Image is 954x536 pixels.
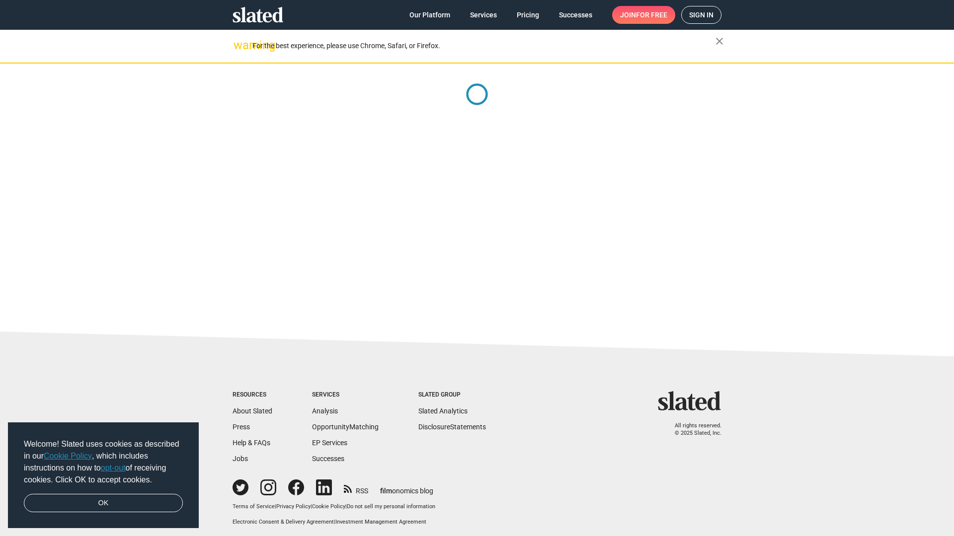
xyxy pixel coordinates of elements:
[380,487,392,495] span: film
[312,391,379,399] div: Services
[233,439,270,447] a: Help & FAQs
[275,503,276,510] span: |
[664,422,721,437] p: All rights reserved. © 2025 Slated, Inc.
[252,39,715,53] div: For the best experience, please use Chrome, Safari, or Firefox.
[681,6,721,24] a: Sign in
[234,39,245,51] mat-icon: warning
[418,407,468,415] a: Slated Analytics
[409,6,450,24] span: Our Platform
[101,464,126,472] a: opt-out
[559,6,592,24] span: Successes
[418,391,486,399] div: Slated Group
[312,455,344,463] a: Successes
[517,6,539,24] span: Pricing
[24,438,183,486] span: Welcome! Slated uses cookies as described in our , which includes instructions on how to of recei...
[380,478,433,496] a: filmonomics blog
[462,6,505,24] a: Services
[233,519,334,525] a: Electronic Consent & Delivery Agreement
[233,423,250,431] a: Press
[233,391,272,399] div: Resources
[470,6,497,24] span: Services
[312,439,347,447] a: EP Services
[345,503,347,510] span: |
[311,503,312,510] span: |
[347,503,435,511] button: Do not sell my personal information
[620,6,667,24] span: Join
[401,6,458,24] a: Our Platform
[636,6,667,24] span: for free
[24,494,183,513] a: dismiss cookie message
[714,35,725,47] mat-icon: close
[612,6,675,24] a: Joinfor free
[8,422,199,529] div: cookieconsent
[312,423,379,431] a: OpportunityMatching
[344,480,368,496] a: RSS
[233,407,272,415] a: About Slated
[44,452,92,460] a: Cookie Policy
[418,423,486,431] a: DisclosureStatements
[233,455,248,463] a: Jobs
[233,503,275,510] a: Terms of Service
[551,6,600,24] a: Successes
[312,407,338,415] a: Analysis
[312,503,345,510] a: Cookie Policy
[689,6,714,23] span: Sign in
[509,6,547,24] a: Pricing
[276,503,311,510] a: Privacy Policy
[335,519,426,525] a: Investment Management Agreement
[334,519,335,525] span: |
